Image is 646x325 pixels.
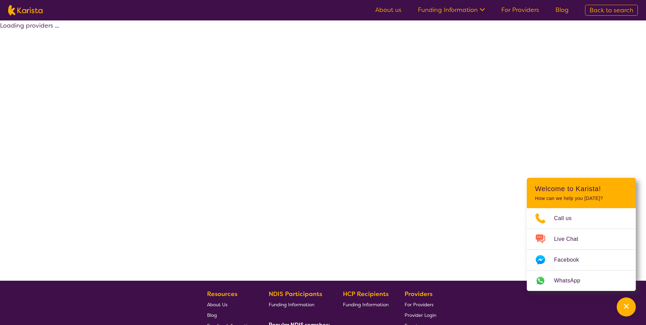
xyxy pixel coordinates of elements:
[207,299,253,310] a: About Us
[8,5,43,15] img: Karista logo
[617,297,636,316] button: Channel Menu
[527,208,636,291] ul: Choose channel
[207,301,227,308] span: About Us
[269,301,314,308] span: Funding Information
[207,290,237,298] b: Resources
[405,312,436,318] span: Provider Login
[554,276,588,286] span: WhatsApp
[555,6,569,14] a: Blog
[527,270,636,291] a: Web link opens in a new tab.
[405,290,432,298] b: Providers
[535,196,628,201] p: How can we help you [DATE]?
[554,234,586,244] span: Live Chat
[405,299,436,310] a: For Providers
[207,312,217,318] span: Blog
[501,6,539,14] a: For Providers
[343,301,389,308] span: Funding Information
[527,178,636,291] div: Channel Menu
[554,255,587,265] span: Facebook
[269,290,322,298] b: NDIS Participants
[343,299,389,310] a: Funding Information
[585,5,638,16] a: Back to search
[589,6,633,14] span: Back to search
[343,290,389,298] b: HCP Recipients
[535,185,628,193] h2: Welcome to Karista!
[375,6,401,14] a: About us
[207,310,253,320] a: Blog
[405,310,436,320] a: Provider Login
[269,299,327,310] a: Funding Information
[405,301,434,308] span: For Providers
[418,6,485,14] a: Funding Information
[554,213,580,223] span: Call us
